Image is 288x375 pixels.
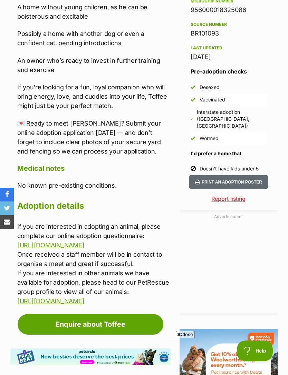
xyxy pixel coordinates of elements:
[237,341,274,361] iframe: Help Scout Beacon - Open
[177,222,280,308] iframe: Advertisement
[17,198,171,214] h2: Adoption details
[191,29,267,38] div: BR101093
[17,164,171,173] h4: Medical notes
[18,341,270,372] iframe: Advertisement
[191,52,267,62] div: [DATE]
[17,29,171,48] p: Possibly a home with another dog or even a confident cat, pending introductions
[17,119,171,156] p: 💌 Ready to meet [PERSON_NAME]? Submit your online adoption application [DATE] — and don’t forget ...
[191,118,193,120] img: Yes
[17,222,171,306] p: If you are interested in adopting an animal, please complete our online adoption questionnaire: O...
[176,331,194,338] span: Close
[18,314,163,335] a: Enquire about Toffee
[191,85,195,90] img: Yes
[191,150,267,157] h4: I'd prefer a home that
[17,82,171,110] p: If you're looking for a fun, loyal companion who will bring energy, love, and cuddles into your l...
[200,96,225,103] div: Vaccinated
[191,136,195,141] img: Yes
[17,2,171,21] p: A home without young children, as he can be boisterous and excitable
[191,5,267,15] div: 956000018325086
[180,195,278,203] a: Report listing
[17,297,84,305] a: [URL][DOMAIN_NAME]
[17,241,84,249] a: [URL][DOMAIN_NAME]
[200,84,220,91] div: Desexed
[191,97,195,102] img: Yes
[200,135,219,142] div: Wormed
[197,109,267,129] div: Interstate adoption ([GEOGRAPHIC_DATA], [GEOGRAPHIC_DATA])
[200,165,259,172] div: Doesn't have kids under 5
[191,22,267,27] div: Source number
[191,45,267,51] div: Last updated
[17,56,171,75] p: An owner who’s ready to invest in further training and exercise
[10,348,171,365] img: Pet Circle promo banner
[180,210,278,316] div: Advertisement
[189,175,268,189] button: Print an adoption poster
[17,181,171,190] p: No known pre-existing conditions.
[191,67,267,76] h3: Pre-adoption checks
